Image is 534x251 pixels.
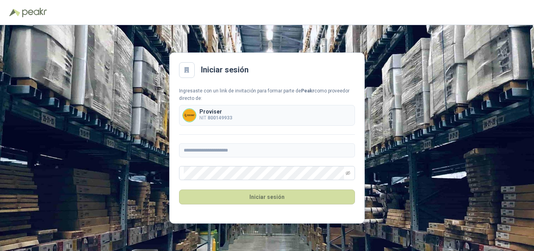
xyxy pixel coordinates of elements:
[183,109,196,122] img: Company Logo
[22,8,47,17] img: Peakr
[346,171,350,175] span: eye-invisible
[179,87,355,102] div: Ingresaste con un link de invitación para formar parte de como proveedor directo de:
[301,88,314,94] b: Peakr
[199,109,232,114] p: Proviser
[179,190,355,204] button: Iniciar sesión
[201,64,249,76] h2: Iniciar sesión
[208,115,232,121] b: 800149933
[9,9,20,16] img: Logo
[199,114,232,122] p: NIT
